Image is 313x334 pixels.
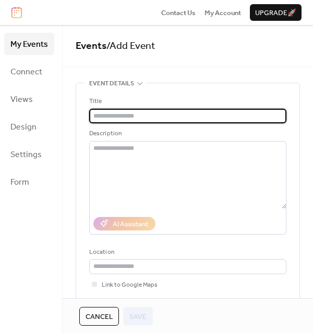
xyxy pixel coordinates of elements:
button: Upgrade🚀 [250,4,302,21]
span: Upgrade 🚀 [255,8,296,18]
span: My Account [204,8,241,18]
div: Location [89,247,284,258]
span: Link to Google Maps [102,280,158,290]
span: Views [10,92,33,108]
button: Cancel [79,307,119,326]
a: My Account [204,7,241,18]
span: Design [10,119,37,135]
img: logo [11,7,22,18]
span: Cancel [86,312,113,322]
span: / Add Event [106,36,155,56]
span: Form [10,174,29,190]
a: Events [76,36,106,56]
span: Settings [10,147,42,163]
div: Title [89,96,284,107]
a: Design [4,115,54,138]
span: Event details [89,79,134,89]
a: Form [4,171,54,193]
div: Description [89,129,284,139]
a: Settings [4,143,54,165]
a: Contact Us [161,7,196,18]
span: My Events [10,36,48,53]
span: Contact Us [161,8,196,18]
span: Connect [10,64,42,80]
a: My Events [4,33,54,55]
a: Connect [4,60,54,83]
a: Views [4,88,54,110]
